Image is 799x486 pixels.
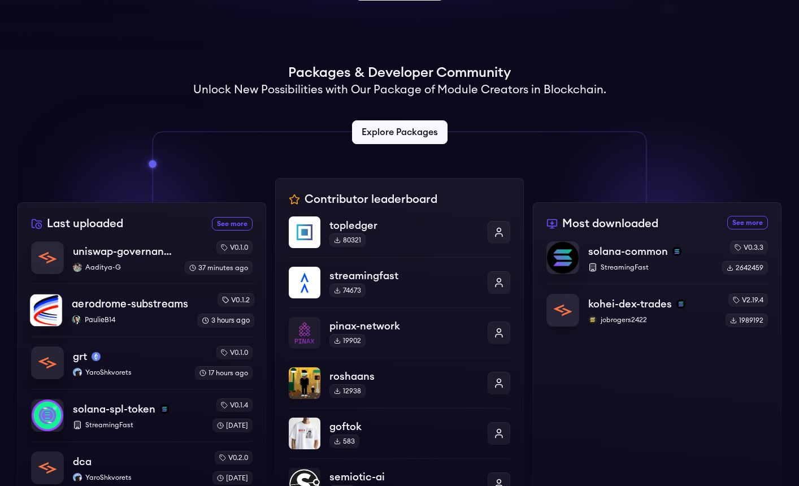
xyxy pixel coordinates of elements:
img: dca [32,452,63,484]
p: StreamingFast [588,263,713,272]
div: 37 minutes ago [185,261,253,275]
a: dcadcaYaroShkvoretsYaroShkvoretsv0.2.0[DATE] [31,441,253,485]
h2: Unlock New Possibilities with Our Package of Module Creators in Blockchain. [193,82,606,98]
p: solana-spl-token [73,401,155,417]
p: semiotic-ai [329,469,479,485]
img: YaroShkvorets [73,368,82,377]
img: solana [672,247,681,256]
p: topledger [329,218,479,233]
p: StreamingFast [73,420,203,429]
p: kohei-dex-trades [588,296,672,312]
div: [DATE] [212,471,253,485]
img: topledger [289,216,320,248]
div: 3 hours ago [197,314,254,327]
img: jobrogers2422 [588,315,597,324]
p: solana-common [588,244,668,259]
img: kohei-dex-trades [547,294,579,326]
a: solana-commonsolana-commonsolanaStreamingFastv0.3.32642459 [546,241,768,284]
div: 12938 [329,384,366,398]
img: solana [676,300,685,309]
p: PaulieB14 [72,315,188,324]
p: streamingfast [329,268,479,284]
img: aerodrome-substreams [30,294,62,327]
div: 19902 [329,334,366,348]
div: v0.1.2 [218,293,254,307]
a: solana-spl-tokensolana-spl-tokensolanaStreamingFastv0.1.4[DATE] [31,389,253,441]
img: mainnet [92,352,101,361]
img: Aaditya-G [73,263,82,272]
a: goftokgoftok583 [289,408,510,458]
div: [DATE] [212,419,253,432]
div: v0.1.4 [216,398,253,412]
a: uniswap-governanceuniswap-governanceAaditya-GAaditya-Gv0.1.037 minutes ago [31,241,253,284]
a: Explore Packages [352,120,448,144]
div: v0.1.0 [216,241,253,254]
p: YaroShkvorets [73,368,186,377]
p: dca [73,454,92,470]
a: See more most downloaded packages [727,216,768,229]
p: Aaditya-G [73,263,176,272]
img: uniswap-governance [32,242,63,274]
div: 17 hours ago [195,366,253,380]
a: roshaansroshaans12938 [289,358,510,408]
a: kohei-dex-tradeskohei-dex-tradessolanajobrogers2422jobrogers2422v2.19.41989192 [546,284,768,327]
img: goftok [289,418,320,449]
a: topledgertopledger80321 [289,216,510,257]
img: solana-common [547,242,579,274]
img: solana-spl-token [32,400,63,431]
p: jobrogers2422 [588,315,717,324]
p: pinax-network [329,318,479,334]
div: v0.2.0 [215,451,253,465]
a: pinax-networkpinax-network19902 [289,307,510,358]
div: 74673 [329,284,366,297]
img: grt [32,347,63,379]
div: v0.1.0 [216,346,253,359]
div: 2642459 [722,261,768,275]
img: streamingfast [289,267,320,298]
div: v0.3.3 [730,241,768,254]
a: grtgrtmainnetYaroShkvoretsYaroShkvoretsv0.1.017 hours ago [31,336,253,389]
p: aerodrome-substreams [72,296,188,312]
p: goftok [329,419,479,435]
h1: Packages & Developer Community [288,64,511,82]
p: roshaans [329,368,479,384]
a: aerodrome-substreamsaerodrome-substreamsPaulieB14PaulieB14v0.1.23 hours ago [29,283,254,336]
img: solana [160,405,169,414]
a: See more recently uploaded packages [212,217,253,231]
div: 80321 [329,233,366,247]
p: YaroShkvorets [73,473,203,482]
p: grt [73,349,87,364]
p: uniswap-governance [73,244,176,259]
img: pinax-network [289,317,320,349]
div: 1989192 [726,314,768,327]
img: PaulieB14 [72,315,81,324]
img: YaroShkvorets [73,473,82,482]
a: streamingfaststreamingfast74673 [289,257,510,307]
div: v2.19.4 [728,293,768,307]
img: roshaans [289,367,320,399]
div: 583 [329,435,359,448]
